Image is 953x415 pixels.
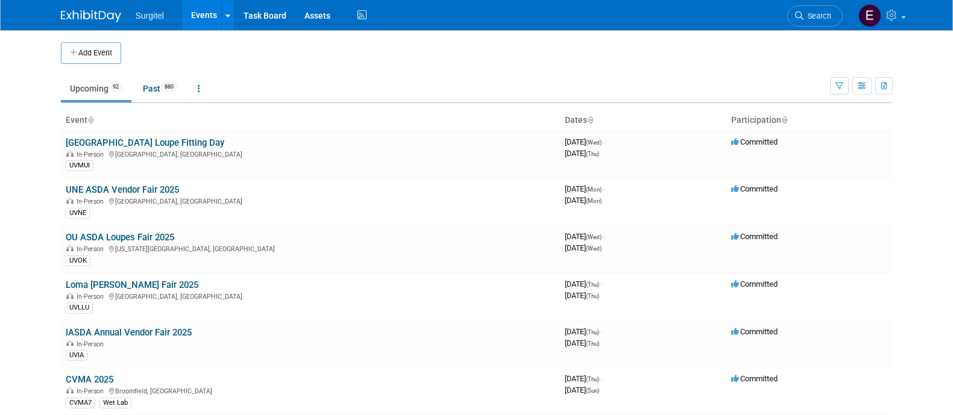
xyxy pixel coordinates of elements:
img: In-Person Event [66,151,74,157]
img: ExhibitDay [61,10,121,22]
a: UNE ASDA Vendor Fair 2025 [66,184,179,195]
span: Committed [731,137,778,146]
span: - [603,184,605,193]
span: In-Person [77,340,107,348]
span: (Thu) [586,281,599,288]
a: Search [787,5,843,27]
span: - [601,374,603,383]
img: In-Person Event [66,245,74,251]
a: Upcoming92 [61,77,131,100]
span: In-Person [77,387,107,395]
button: Add Event [61,42,121,64]
span: Committed [731,232,778,241]
th: Participation [726,110,893,131]
span: Surgitel [136,11,164,20]
a: [GEOGRAPHIC_DATA] Loupe Fitting Day [66,137,224,148]
span: 92 [109,83,122,92]
span: - [603,137,605,146]
span: (Mon) [586,186,602,193]
span: Committed [731,279,778,289]
span: Committed [731,184,778,193]
span: (Sun) [586,387,599,394]
a: Past880 [134,77,186,100]
span: [DATE] [565,327,603,336]
div: Broomfield, [GEOGRAPHIC_DATA] [66,385,555,395]
img: In-Person Event [66,293,74,299]
a: OU ASDA Loupes Fair 2025 [66,232,174,243]
span: [DATE] [565,196,602,205]
img: In-Person Event [66,198,74,204]
div: CVMA7 [66,398,95,408]
th: Dates [560,110,726,131]
span: 880 [161,83,177,92]
span: In-Person [77,293,107,301]
div: [GEOGRAPHIC_DATA], [GEOGRAPHIC_DATA] [66,196,555,205]
span: (Wed) [586,234,602,240]
div: UVLLU [66,302,93,313]
th: Event [61,110,560,131]
a: CVMA 2025 [66,374,113,385]
span: In-Person [77,198,107,205]
span: [DATE] [565,243,602,252]
span: (Mon) [586,198,602,204]
div: UVMUI [66,160,93,171]
span: [DATE] [565,137,605,146]
span: - [603,232,605,241]
span: In-Person [77,151,107,158]
a: IASDA Annual Vendor Fair 2025 [66,327,192,338]
span: Committed [731,327,778,336]
img: Event Coordinator [858,4,881,27]
a: Sort by Participation Type [781,115,787,125]
div: UVOK [66,255,90,266]
div: [GEOGRAPHIC_DATA], [GEOGRAPHIC_DATA] [66,291,555,301]
span: [DATE] [565,279,603,289]
span: [DATE] [565,374,603,383]
span: (Thu) [586,340,599,347]
span: [DATE] [565,339,599,348]
span: (Wed) [586,139,602,146]
span: [DATE] [565,184,605,193]
span: [DATE] [565,149,599,158]
span: (Thu) [586,329,599,335]
div: UVIA [66,350,87,361]
div: UVNE [66,208,90,219]
div: [US_STATE][GEOGRAPHIC_DATA], [GEOGRAPHIC_DATA] [66,243,555,253]
span: [DATE] [565,232,605,241]
a: Loma [PERSON_NAME] Fair 2025 [66,279,198,290]
div: [GEOGRAPHIC_DATA], [GEOGRAPHIC_DATA] [66,149,555,158]
span: Committed [731,374,778,383]
span: [DATE] [565,385,599,395]
span: In-Person [77,245,107,253]
span: (Thu) [586,376,599,382]
img: In-Person Event [66,340,74,346]
span: [DATE] [565,291,599,300]
span: Search [804,11,831,20]
a: Sort by Event Name [87,115,93,125]
span: - [601,279,603,289]
span: (Wed) [586,245,602,252]
span: (Thu) [586,293,599,299]
div: Wet Lab [99,398,131,408]
span: - [601,327,603,336]
a: Sort by Start Date [587,115,593,125]
span: (Thu) [586,151,599,157]
img: In-Person Event [66,387,74,393]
